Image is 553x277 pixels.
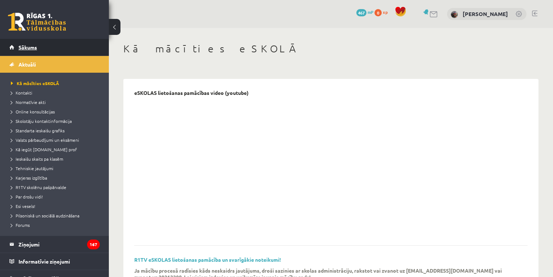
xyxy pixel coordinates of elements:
[11,222,102,228] a: Forums
[383,9,388,15] span: xp
[11,212,102,219] a: Pilsoniskā un sociālā audzināšana
[11,137,102,143] a: Valsts pārbaudījumi un eksāmeni
[11,184,66,190] span: R1TV skolēnu pašpārvalde
[9,253,100,270] a: Informatīvie ziņojumi
[87,240,100,249] i: 167
[11,203,102,209] a: Esi vesels!
[11,118,72,124] span: Skolotāju kontaktinformācija
[11,156,102,162] a: Ieskaišu skaits pa klasēm
[11,90,32,96] span: Kontakti
[9,39,100,56] a: Sākums
[11,137,79,143] span: Valsts pārbaudījumi un eksāmeni
[11,156,63,162] span: Ieskaišu skaits pa klasēm
[19,61,36,68] span: Aktuāli
[451,11,458,18] img: Evelīna Bernatoviča
[11,80,102,87] a: Kā mācīties eSKOLĀ
[11,184,102,190] a: R1TV skolēnu pašpārvalde
[11,146,102,153] a: Kā iegūt [DOMAIN_NAME] prof
[11,193,102,200] a: Par drošu vidi!
[11,174,102,181] a: Karjeras izglītība
[11,99,46,105] span: Normatīvie akti
[123,43,538,55] h1: Kā mācīties eSKOLĀ
[11,80,59,86] span: Kā mācīties eSKOLĀ
[11,128,65,133] span: Standarta ieskaišu grafiks
[11,213,79,218] span: Pilsoniskā un sociālā audzināšana
[356,9,366,16] span: 467
[11,108,102,115] a: Online konsultācijas
[134,90,249,96] p: eSKOLAS lietošanas pamācības video (youtube)
[11,118,102,124] a: Skolotāju kontaktinformācija
[11,127,102,134] a: Standarta ieskaišu grafiks
[11,175,47,181] span: Karjeras izglītība
[9,56,100,73] a: Aktuāli
[11,89,102,96] a: Kontakti
[9,236,100,253] a: Ziņojumi167
[19,253,100,270] legend: Informatīvie ziņojumi
[134,256,281,263] a: R1TV eSKOLAS lietošanas pamācība un svarīgākie noteikumi!
[368,9,373,15] span: mP
[11,222,30,228] span: Forums
[11,99,102,105] a: Normatīvie akti
[11,109,55,115] span: Online konsultācijas
[374,9,391,15] a: 0 xp
[11,165,53,171] span: Tehniskie jautājumi
[19,236,100,253] legend: Ziņojumi
[374,9,382,16] span: 0
[19,44,37,51] span: Sākums
[11,203,35,209] span: Esi vesels!
[356,9,373,15] a: 467 mP
[11,146,77,152] span: Kā iegūt [DOMAIN_NAME] prof
[11,165,102,172] a: Tehniskie jautājumi
[463,10,508,17] a: [PERSON_NAME]
[8,13,66,31] a: Rīgas 1. Tālmācības vidusskola
[11,194,43,200] span: Par drošu vidi!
